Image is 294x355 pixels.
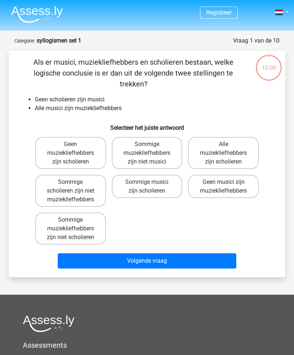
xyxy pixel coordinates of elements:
[206,9,232,16] a: Registreer
[37,37,81,44] strong: syllogismen set 1
[23,315,74,332] img: Assessly logo
[15,38,35,44] small: Categorie:
[233,36,279,45] div: Vraag 1 van de 10
[255,54,282,72] div: 10:00
[35,137,106,169] label: Geen muziekliefhebbers zijn scholieren
[58,253,237,269] button: Volgende vraag
[35,175,106,207] label: Sommige scholieren zijn niet muziekliefhebbers
[11,6,63,23] img: Assessly
[35,104,274,113] li: Alle musici zijn muziekliefhebbers
[35,213,106,245] label: Sommige muziekliefhebbers zijn niet scholieren
[35,95,274,104] li: Geen scholieren zijn musici
[112,137,183,169] label: Sommige muziekliefhebbers zijn niet musici
[20,118,274,131] h6: Selecteer het juiste antwoord
[23,341,271,350] h5: Assessments
[20,57,246,89] p: Als er musici, muziekliefhebbers en scholieren bestaan, welke logische conclusie is er dan uit de...
[188,175,259,198] label: Geen musici zijn muziekliefhebbers
[188,137,259,169] label: Alle muziekliefhebbers zijn scholieren
[112,175,183,198] label: Sommige musici zijn scholieren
